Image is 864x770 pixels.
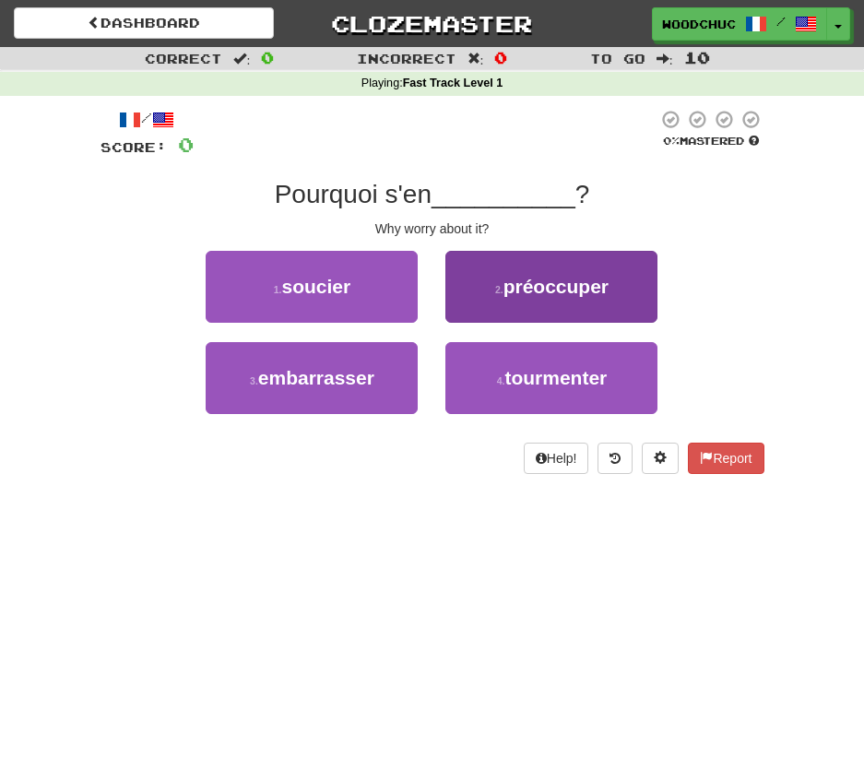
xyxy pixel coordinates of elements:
span: Score: [101,139,167,155]
a: woodchuck / [652,7,827,41]
strong: Fast Track Level 1 [403,77,503,89]
span: ? [575,180,590,208]
span: 0 [494,48,507,66]
small: 1 . [274,284,282,295]
span: __________ [432,180,575,208]
span: 0 % [663,135,680,147]
div: Mastered [657,134,764,148]
span: Pourquoi s'en [275,180,432,208]
span: : [233,52,250,65]
span: 10 [684,48,710,66]
span: woodchuck [662,16,736,32]
small: 3 . [250,375,258,386]
span: : [468,52,484,65]
span: embarrasser [258,367,374,388]
a: Clozemaster [302,7,562,40]
span: 0 [178,133,194,156]
span: To go [590,51,645,66]
div: / [101,109,194,132]
button: 3.embarrasser [206,342,418,414]
span: soucier [282,276,351,297]
button: Round history (alt+y) [598,443,633,474]
span: : [657,52,673,65]
button: 2.préoccuper [445,251,657,323]
a: Dashboard [14,7,274,39]
span: tourmenter [504,367,607,388]
div: Why worry about it? [101,219,764,238]
button: 4.tourmenter [445,342,657,414]
span: 0 [261,48,274,66]
small: 2 . [495,284,503,295]
span: préoccuper [503,276,609,297]
span: Incorrect [357,51,456,66]
button: 1.soucier [206,251,418,323]
small: 4 . [497,375,505,386]
button: Help! [524,443,589,474]
span: / [776,15,786,28]
button: Report [688,443,763,474]
span: Correct [145,51,222,66]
